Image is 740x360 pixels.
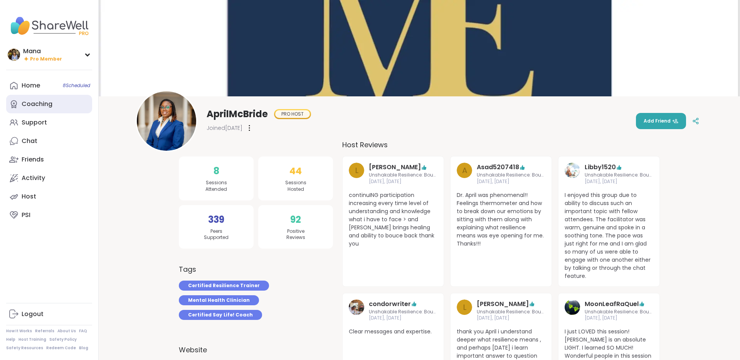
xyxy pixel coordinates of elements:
a: About Us [57,328,76,334]
span: L [463,301,466,313]
span: Certified Say Life! Coach [188,311,253,318]
a: L [457,299,472,322]
span: Sessions Hosted [285,180,306,193]
a: PSI [6,206,92,224]
a: How It Works [6,328,32,334]
div: Chat [22,137,37,145]
a: Libby1520 [565,163,580,185]
a: A [457,163,472,185]
div: PRO HOST [275,110,310,118]
span: Unshakable Resilience: Bounce Back Stronger [369,172,437,178]
span: continuING participation increasing every time level of understanding and knowledge what i have t... [349,191,437,248]
span: Unshakable Resilience: Bounce Back Stronger [477,172,545,178]
a: MoonLeafRaQuel [585,299,639,309]
a: Host Training [18,337,46,342]
a: condorwriter [369,299,411,309]
span: L [355,165,358,176]
a: Home8Scheduled [6,76,92,95]
span: Certified Resilience Trainer [188,282,260,289]
div: Friends [22,155,44,164]
img: AprilMcBride [137,91,196,151]
img: Mana [8,49,20,61]
a: FAQ [79,328,87,334]
a: Friends [6,150,92,169]
span: Positive Reviews [286,228,305,241]
img: MoonLeafRaQuel [565,299,580,315]
a: [PERSON_NAME] [477,299,529,309]
a: Support [6,113,92,132]
label: Website [179,345,333,355]
a: Help [6,337,15,342]
span: [DATE], [DATE] [477,178,545,185]
div: Logout [22,310,44,318]
span: I enjoyed this group due to ability to discuss such an important topic with fellow attendees. The... [565,191,653,280]
a: Safety Policy [49,337,77,342]
span: Unshakable Resilience: Bounce Back Stronger [585,172,653,178]
span: Dr. April was phenomenal!! Feelings thermometer and how to break down our emotions by sitting wit... [457,191,545,248]
a: Redeem Code [46,345,76,351]
span: [DATE], [DATE] [369,178,437,185]
a: Chat [6,132,92,150]
img: ShareWell Nav Logo [6,12,92,39]
span: Unshakable Resilience: Bounce Back Stronger [585,309,653,315]
span: [DATE], [DATE] [477,315,545,321]
a: Logout [6,305,92,323]
div: Support [22,118,47,127]
span: 8 Scheduled [63,82,90,89]
span: Clear messages and expertise. [349,328,437,336]
a: MoonLeafRaQuel [565,299,580,322]
span: 92 [290,213,301,227]
div: Host [22,192,36,201]
img: Libby1520 [565,163,580,178]
a: Safety Resources [6,345,43,351]
span: A [462,165,467,176]
span: Peers Supported [204,228,229,241]
span: Mental Health Clinician [188,297,250,304]
span: AprilMcBride [207,108,268,120]
span: [DATE], [DATE] [585,315,653,321]
a: Asad5207418 [477,163,519,172]
div: Activity [22,174,45,182]
div: Mana [23,47,62,56]
span: 8 [214,164,219,178]
span: Joined [DATE] [207,124,242,132]
a: [PERSON_NAME] [369,163,421,172]
div: Coaching [22,100,52,108]
span: 44 [289,164,302,178]
a: Host [6,187,92,206]
span: Unshakable Resilience: Bounce Back Stronger [477,309,545,315]
button: Add Friend [636,113,686,129]
span: Add Friend [644,118,678,124]
a: condorwriter [349,299,364,322]
div: PSI [22,211,30,219]
a: Referrals [35,328,54,334]
a: Coaching [6,95,92,113]
span: Sessions Attended [205,180,227,193]
a: Activity [6,169,92,187]
span: 339 [208,213,224,227]
h3: Tags [179,264,196,274]
span: Pro Member [30,56,62,62]
span: [DATE], [DATE] [369,315,437,321]
span: [DATE], [DATE] [585,178,653,185]
a: L [349,163,364,185]
a: Libby1520 [585,163,616,172]
a: Blog [79,345,88,351]
img: condorwriter [349,299,364,315]
div: Home [22,81,40,90]
span: Unshakable Resilience: Bounce Back Stronger [369,309,437,315]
